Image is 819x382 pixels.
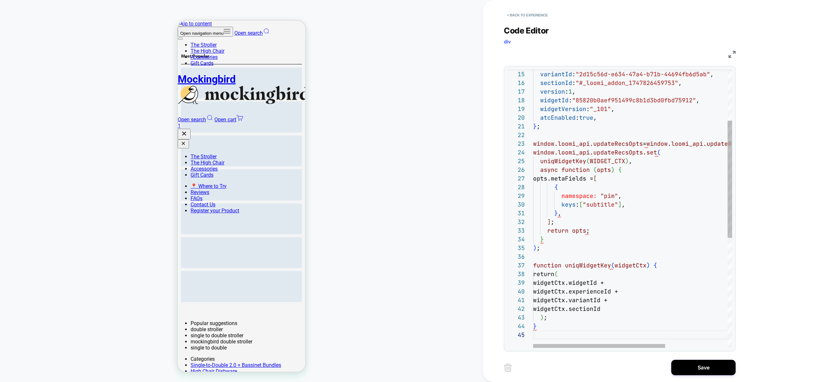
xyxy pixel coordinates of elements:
span: "#_loomi_addon_1747826459753" [576,79,678,87]
span: Open search [57,9,85,15]
div: 17 [507,87,525,96]
span: : [569,97,572,104]
span: ] [618,201,622,208]
span: widgetCtx.sectionId [533,305,600,312]
span: "pim" [600,192,618,200]
a: Reviews [13,169,32,175]
span: uniqWidgetKey [540,157,586,165]
span: ) [646,262,650,269]
a: The High Chair [13,27,47,33]
span: ( [586,157,590,165]
a: Register your Product [13,187,61,193]
span: [ [593,175,597,182]
div: 42 [507,304,525,313]
span: version [540,88,565,95]
span: atcEnabled [540,114,576,121]
span: } [554,210,558,217]
span: opts.metaFields = [533,175,593,182]
div: 37 [507,261,525,270]
div: 45 [507,331,525,339]
div: 22 [507,131,525,139]
img: delete [504,364,512,372]
span: "subtitle" [583,201,618,208]
li: Single-to-Double 2.0 + Bassinet Bundles [13,341,127,348]
span: Open cart [37,96,59,102]
a: The Stroller [13,133,39,139]
span: sectionId [540,79,572,87]
a: Accessories [13,33,40,40]
span: WIDGET_CTX [590,157,625,165]
span: : [576,201,579,208]
span: opts [597,166,611,173]
span: Code Editor [504,26,549,35]
a: High Chair Dishware [13,348,59,354]
span: , [558,210,561,217]
li: single to double [13,324,127,330]
span: "2d15c56d-e634-47a4-b71b-44694fb6d5ab" [576,70,710,78]
span: "_101" [590,105,611,113]
div: 32 [507,218,525,226]
span: , [611,105,615,113]
li: double stroller [13,306,127,312]
div: 31 [507,209,525,218]
a: Open search [57,9,92,15]
span: window.loomi_api.updateRecsOpts.set [533,149,657,156]
div: 29 [507,191,525,200]
span: ) [611,166,615,173]
span: Gift Cards [13,40,36,46]
li: High Chair Dishware [13,348,127,354]
span: ; [551,218,554,226]
div: 39 [507,278,525,287]
div: 26 [507,165,525,174]
span: 1 [569,88,572,95]
span: div [504,39,511,45]
span: widgetCtx.widgetId + [533,279,604,286]
div: 35 [507,244,525,252]
a: The Stroller [13,21,39,27]
span: ) [533,244,537,252]
span: widgetVersion [540,105,586,113]
div: 30 [507,200,525,209]
span: widgetId [540,97,569,104]
span: : [576,114,579,121]
a: Contact Us [13,181,38,187]
span: ; [537,123,540,130]
span: : [586,105,590,113]
span: ; [586,227,590,234]
div: 15 [507,70,525,79]
span: = [643,140,646,147]
img: fullscreen [729,51,736,58]
span: ( [593,166,597,173]
span: function [533,262,561,269]
div: 25 [507,157,525,165]
div: 23 [507,139,525,148]
span: , [618,192,622,200]
span: true [579,114,593,121]
button: < Back to experience [504,10,551,20]
div: 24 [507,148,525,157]
span: } [533,123,537,130]
li: single to double stroller [13,312,127,318]
span: return [533,270,554,278]
span: widgetCtx.variantId + [533,296,607,304]
button: Save [671,360,736,375]
div: 16 [507,79,525,87]
span: uniqWidgetKey [565,262,611,269]
span: : [572,70,576,78]
span: , [710,70,714,78]
span: ) [540,314,544,321]
span: variantId [540,70,572,78]
span: ( [554,270,558,278]
div: 44 [507,322,525,331]
span: } [533,322,537,330]
span: "85820b0aef951499c8b1d3bd0fbd75912" [572,97,696,104]
span: window.loomi_api.updateRecsOpts [646,140,756,147]
div: 43 [507,313,525,322]
span: ] [547,218,551,226]
a: 📍 Where to Try [13,163,49,169]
